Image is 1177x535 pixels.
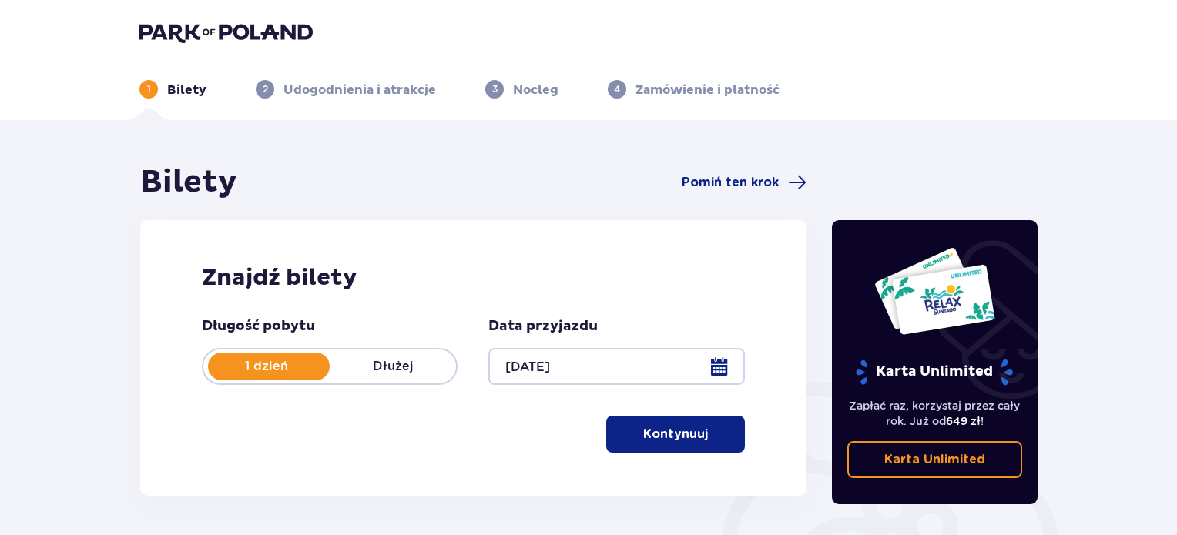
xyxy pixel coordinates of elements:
p: Data przyjazdu [488,317,598,336]
p: 1 [147,82,151,96]
p: 2 [263,82,268,96]
p: Dłużej [330,358,456,375]
p: Kontynuuj [643,426,708,443]
img: Dwie karty całoroczne do Suntago z napisem 'UNLIMITED RELAX', na białym tle z tropikalnymi liśćmi... [874,246,996,336]
a: Karta Unlimited [847,441,1023,478]
h1: Bilety [140,163,237,202]
p: Nocleg [513,82,558,99]
p: 1 dzień [203,358,330,375]
p: 3 [492,82,498,96]
span: 649 zł [946,415,981,427]
div: 2Udogodnienia i atrakcje [256,80,436,99]
h2: Znajdź bilety [202,263,745,293]
div: 1Bilety [139,80,206,99]
p: Bilety [167,82,206,99]
p: Długość pobytu [202,317,315,336]
p: 4 [614,82,620,96]
span: Pomiń ten krok [682,174,779,191]
img: Park of Poland logo [139,22,313,43]
p: Udogodnienia i atrakcje [283,82,436,99]
p: Zamówienie i płatność [635,82,780,99]
button: Kontynuuj [606,416,745,453]
div: 4Zamówienie i płatność [608,80,780,99]
p: Karta Unlimited [884,451,985,468]
div: 3Nocleg [485,80,558,99]
a: Pomiń ten krok [682,173,806,192]
p: Zapłać raz, korzystaj przez cały rok. Już od ! [847,398,1023,429]
p: Karta Unlimited [854,359,1014,386]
